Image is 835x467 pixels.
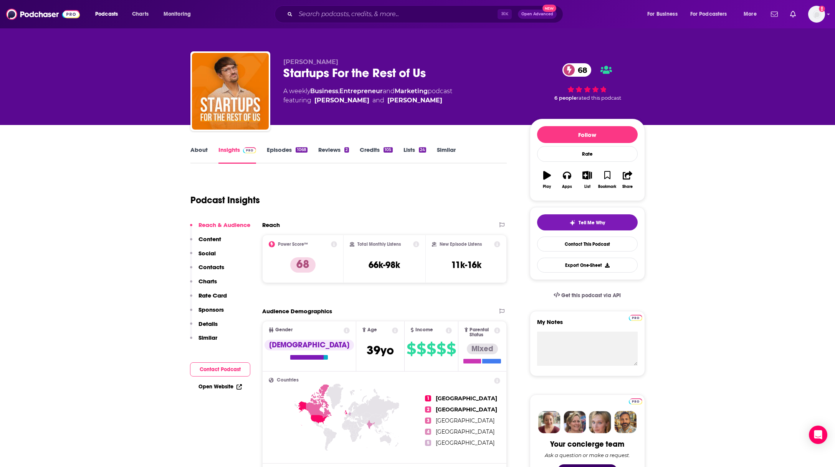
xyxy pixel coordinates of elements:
button: Contact Podcast [190,362,250,377]
span: $ [427,343,436,355]
div: Ask a question or make a request. [545,452,630,458]
img: Barbara Profile [564,411,586,433]
div: A weekly podcast [283,87,452,105]
img: Podchaser - Follow, Share and Rate Podcasts [6,7,80,21]
p: Details [198,320,218,327]
button: open menu [685,8,738,20]
button: Rate Card [190,292,227,306]
img: Sydney Profile [538,411,561,433]
span: $ [446,343,456,355]
span: Open Advanced [521,12,553,16]
p: Social [198,250,216,257]
p: Charts [198,278,217,285]
span: Logged in as carolinebresler [808,6,825,23]
button: Social [190,250,216,264]
span: $ [437,343,446,355]
span: [GEOGRAPHIC_DATA] [436,417,494,424]
span: $ [417,343,426,355]
a: Episodes1068 [267,146,307,164]
a: Mike Taber [314,96,369,105]
h3: 66k-98k [369,259,400,271]
img: Podchaser Pro [629,315,642,321]
span: $ [407,343,416,355]
a: Pro website [629,314,642,321]
span: [GEOGRAPHIC_DATA] [436,428,494,435]
button: List [577,166,597,194]
span: [PERSON_NAME] [283,58,338,66]
h2: New Episode Listens [440,242,482,247]
button: tell me why sparkleTell Me Why [537,214,638,230]
span: 4 [425,429,431,435]
button: Bookmark [597,166,617,194]
div: Mixed [467,344,498,354]
img: Startups For the Rest of Us [192,53,269,130]
img: Podchaser Pro [243,147,256,153]
button: Content [190,235,221,250]
a: Pro website [629,397,642,405]
div: 1068 [296,147,307,153]
div: Open Intercom Messenger [809,426,827,444]
a: InsightsPodchaser Pro [218,146,256,164]
div: Play [543,184,551,189]
span: [GEOGRAPHIC_DATA] [436,395,497,402]
a: Reviews2 [318,146,349,164]
span: Income [415,327,433,332]
button: Open AdvancedNew [518,10,557,19]
p: Content [198,235,221,243]
a: Show notifications dropdown [768,8,781,21]
span: Age [367,327,377,332]
span: featuring [283,96,452,105]
img: Podchaser Pro [629,398,642,405]
button: Show profile menu [808,6,825,23]
span: Charts [132,9,149,20]
span: New [542,5,556,12]
a: About [190,146,208,164]
a: 68 [562,63,591,77]
p: Sponsors [198,306,224,313]
span: Parental Status [470,327,493,337]
p: 68 [290,257,316,273]
button: Reach & Audience [190,221,250,235]
span: Monitoring [164,9,191,20]
span: ⌘ K [498,9,512,19]
span: Countries [277,378,299,383]
button: open menu [642,8,687,20]
span: , [338,87,339,95]
img: Jon Profile [614,411,637,433]
button: Charts [190,278,217,292]
button: Export One-Sheet [537,258,638,273]
div: Search podcasts, credits, & more... [282,5,570,23]
img: User Profile [808,6,825,23]
div: Rate [537,146,638,162]
span: Tell Me Why [579,220,605,226]
h2: Reach [262,221,280,229]
p: Similar [198,334,217,341]
span: [GEOGRAPHIC_DATA] [436,439,494,446]
span: For Business [647,9,678,20]
img: Jules Profile [589,411,611,433]
div: 105 [384,147,392,153]
svg: Add a profile image [819,6,825,12]
a: Marketing [395,87,428,95]
label: My Notes [537,318,638,332]
span: rated this podcast [577,95,621,101]
div: [DEMOGRAPHIC_DATA] [265,340,354,350]
a: Credits105 [360,146,392,164]
span: 1 [425,395,431,401]
span: and [372,96,384,105]
img: tell me why sparkle [569,220,575,226]
button: open menu [738,8,766,20]
a: Lists24 [403,146,426,164]
span: 3 [425,418,431,424]
span: More [744,9,757,20]
span: Gender [275,327,293,332]
p: Reach & Audience [198,221,250,229]
p: Contacts [198,263,224,271]
div: List [584,184,590,189]
span: and [383,87,395,95]
h2: Power Score™ [278,242,308,247]
button: Share [617,166,637,194]
a: Business [310,87,338,95]
div: Bookmark [598,184,616,189]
